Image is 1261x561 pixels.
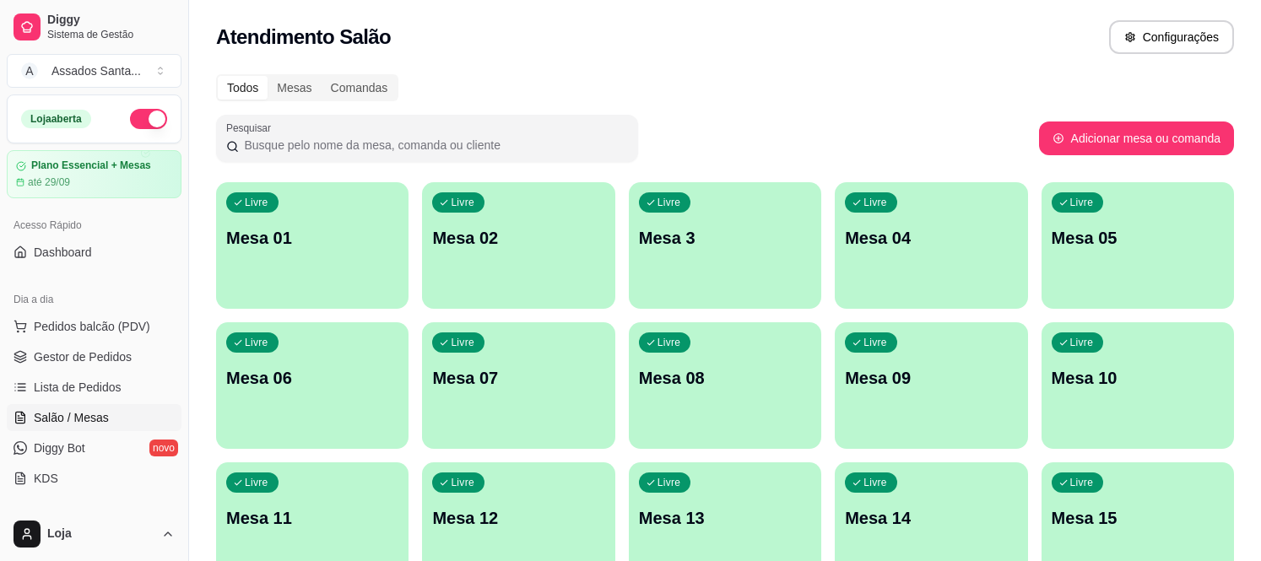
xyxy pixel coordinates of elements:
p: Livre [1070,196,1094,209]
span: Salão / Mesas [34,409,109,426]
a: Salão / Mesas [7,404,181,431]
span: Diggy Bot [34,440,85,456]
p: Mesa 06 [226,366,398,390]
span: Loja [47,526,154,542]
p: Livre [451,196,474,209]
p: Mesa 12 [432,506,604,530]
span: Lista de Pedidos [34,379,122,396]
p: Mesa 15 [1052,506,1224,530]
a: Dashboard [7,239,181,266]
p: Livre [245,196,268,209]
div: Mesas [268,76,321,100]
p: Mesa 11 [226,506,398,530]
div: Dia a dia [7,286,181,313]
button: LivreMesa 05 [1042,182,1234,309]
button: Pedidos balcão (PDV) [7,313,181,340]
div: Todos [218,76,268,100]
p: Mesa 13 [639,506,811,530]
p: Livre [245,336,268,349]
div: Comandas [322,76,398,100]
a: KDS [7,465,181,492]
p: Mesa 04 [845,226,1017,250]
p: Mesa 14 [845,506,1017,530]
button: LivreMesa 10 [1042,322,1234,449]
p: Livre [451,476,474,489]
p: Livre [658,476,681,489]
p: Livre [863,336,887,349]
button: LivreMesa 04 [835,182,1027,309]
label: Pesquisar [226,121,277,135]
p: Livre [1070,476,1094,489]
p: Mesa 07 [432,366,604,390]
article: até 29/09 [28,175,70,189]
button: Select a team [7,54,181,88]
p: Mesa 10 [1052,366,1224,390]
div: Assados Santa ... [51,62,141,79]
button: LivreMesa 3 [629,182,821,309]
button: LivreMesa 07 [422,322,614,449]
p: Mesa 09 [845,366,1017,390]
span: Pedidos balcão (PDV) [34,318,150,335]
p: Mesa 3 [639,226,811,250]
span: KDS [34,470,58,487]
span: Dashboard [34,244,92,261]
p: Mesa 08 [639,366,811,390]
p: Livre [863,196,887,209]
button: Adicionar mesa ou comanda [1039,121,1234,155]
div: Loja aberta [21,110,91,128]
h2: Atendimento Salão [216,24,391,51]
button: LivreMesa 01 [216,182,409,309]
a: Plano Essencial + Mesasaté 29/09 [7,150,181,198]
button: LivreMesa 06 [216,322,409,449]
a: Diggy Botnovo [7,434,181,461]
p: Livre [658,196,681,209]
button: LivreMesa 08 [629,322,821,449]
p: Livre [658,336,681,349]
p: Livre [863,476,887,489]
p: Livre [1070,336,1094,349]
a: Gestor de Pedidos [7,343,181,370]
button: Alterar Status [130,109,167,129]
span: A [21,62,38,79]
span: Gestor de Pedidos [34,348,132,365]
p: Livre [451,336,474,349]
button: LivreMesa 02 [422,182,614,309]
p: Mesa 01 [226,226,398,250]
input: Pesquisar [239,137,628,154]
button: Loja [7,514,181,554]
span: Diggy [47,13,175,28]
a: DiggySistema de Gestão [7,7,181,47]
span: Sistema de Gestão [47,28,175,41]
article: Plano Essencial + Mesas [31,159,151,172]
p: Mesa 05 [1052,226,1224,250]
button: Configurações [1109,20,1234,54]
p: Livre [245,476,268,489]
div: Acesso Rápido [7,212,181,239]
button: LivreMesa 09 [835,322,1027,449]
a: Lista de Pedidos [7,374,181,401]
p: Mesa 02 [432,226,604,250]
